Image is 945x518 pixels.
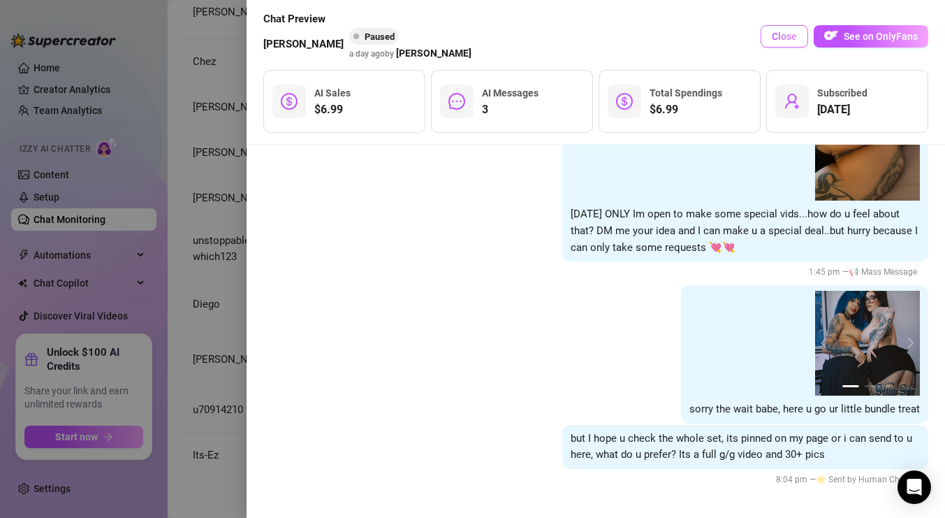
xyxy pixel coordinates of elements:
img: media [815,291,920,396]
span: $6.99 [650,101,722,118]
span: [PERSON_NAME] [396,45,471,61]
span: sorry the wait babe, here u go ur little bundle treat [689,403,920,415]
span: 🌟 Sent by Human Chatter [816,475,917,484]
span: Total Spendings [650,87,722,99]
span: 3 [482,101,539,118]
span: Close [772,31,797,42]
img: media [815,96,920,201]
button: Close [761,25,808,48]
span: dollar [281,93,298,110]
button: OFSee on OnlyFans [814,25,928,48]
button: 2 [865,385,876,387]
div: Open Intercom Messenger [898,470,931,504]
span: Subscribed [817,87,867,99]
span: AI Messages [482,87,539,99]
img: OF [824,29,838,43]
span: [DATE] [817,101,867,118]
span: See on OnlyFans [844,31,918,42]
span: [PERSON_NAME] [263,36,344,53]
span: 8:04 pm — [776,475,921,484]
button: 3 [881,385,893,387]
span: [DATE] ONLY Im open to make some special vids...how do u feel about that? DM me your idea and I c... [571,208,918,253]
span: Paused [365,31,395,42]
span: user-add [784,93,800,110]
a: OFSee on OnlyFans [814,25,928,48]
span: message [448,93,465,110]
button: next [903,338,914,349]
button: prev [821,338,832,349]
span: $6.99 [314,101,351,118]
span: 1:45 pm — [809,267,921,277]
span: AI Sales [314,87,351,99]
span: but I hope u check the whole set, its pinned on my page or i can send to u here, what do u prefer... [571,432,912,461]
span: 📢 Mass Message [849,267,917,277]
span: Chat Preview [263,11,471,28]
span: dollar [616,93,633,110]
span: a day ago by [349,49,471,59]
